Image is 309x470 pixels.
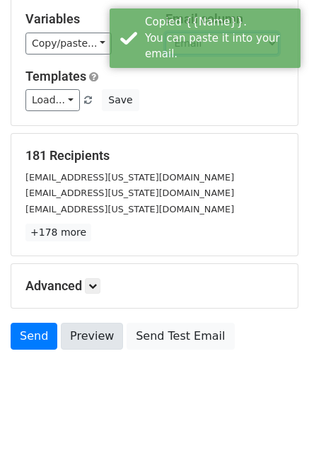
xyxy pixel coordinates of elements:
[25,172,234,183] small: [EMAIL_ADDRESS][US_STATE][DOMAIN_NAME]
[25,89,80,111] a: Load...
[25,148,284,164] h5: 181 Recipients
[25,188,234,198] small: [EMAIL_ADDRESS][US_STATE][DOMAIN_NAME]
[25,278,284,294] h5: Advanced
[61,323,123,350] a: Preview
[25,69,86,84] a: Templates
[145,14,295,62] div: Copied {{Name}}. You can paste it into your email.
[102,89,139,111] button: Save
[25,33,112,55] a: Copy/paste...
[25,11,144,27] h5: Variables
[238,402,309,470] iframe: Chat Widget
[11,323,57,350] a: Send
[25,224,91,241] a: +178 more
[127,323,234,350] a: Send Test Email
[25,204,234,214] small: [EMAIL_ADDRESS][US_STATE][DOMAIN_NAME]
